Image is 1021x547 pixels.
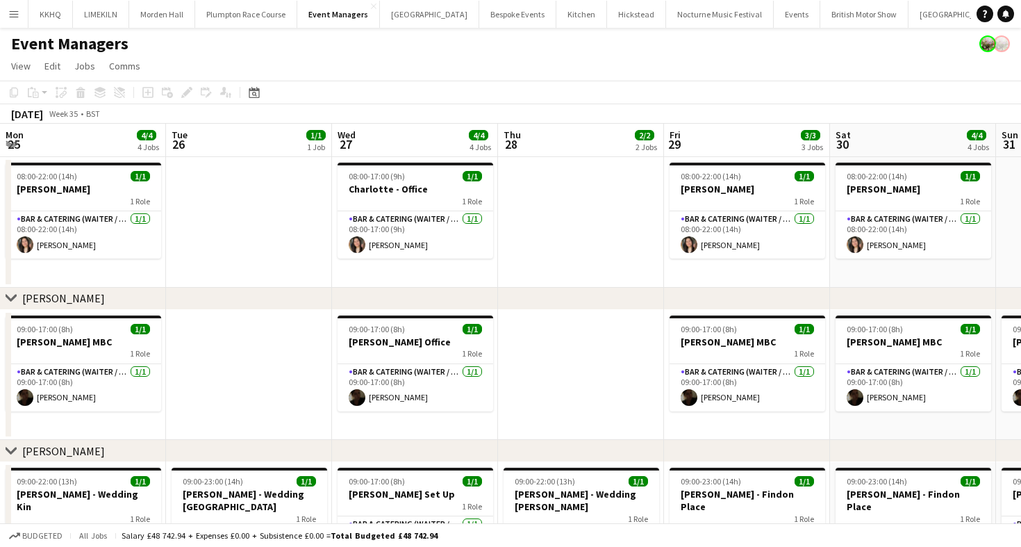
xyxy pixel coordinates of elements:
h3: [PERSON_NAME] - Wedding Kin [6,488,161,513]
span: 1/1 [795,324,814,334]
h3: [PERSON_NAME] - Wedding [GEOGRAPHIC_DATA] [172,488,327,513]
app-card-role: Bar & Catering (Waiter / waitress)1/108:00-22:00 (14h)[PERSON_NAME] [6,211,161,259]
span: 4/4 [137,130,156,140]
app-job-card: 09:00-17:00 (8h)1/1[PERSON_NAME] MBC1 RoleBar & Catering (Waiter / waitress)1/109:00-17:00 (8h)[P... [670,316,825,411]
span: 09:00-17:00 (8h) [17,324,73,334]
span: Jobs [74,60,95,72]
span: 1 Role [794,196,814,206]
div: [PERSON_NAME] [22,291,105,305]
button: LIMEKILN [73,1,129,28]
div: 2 Jobs [636,142,657,152]
div: 09:00-17:00 (8h)1/1[PERSON_NAME] Office1 RoleBar & Catering (Waiter / waitress)1/109:00-17:00 (8h... [338,316,493,411]
span: 1 Role [628,514,648,524]
span: 1/1 [463,171,482,181]
button: [GEOGRAPHIC_DATA] [380,1,479,28]
span: 27 [335,136,356,152]
app-card-role: Bar & Catering (Waiter / waitress)1/109:00-17:00 (8h)[PERSON_NAME] [338,364,493,411]
h1: Event Managers [11,33,128,54]
span: Wed [338,129,356,141]
span: Budgeted [22,531,63,541]
button: Kitchen [556,1,607,28]
span: 09:00-23:00 (14h) [847,476,907,487]
button: Plumpton Race Course [195,1,297,28]
button: Bespoke Events [479,1,556,28]
span: Tue [172,129,188,141]
a: Edit [39,57,66,75]
span: 1/1 [629,476,648,487]
span: 09:00-17:00 (8h) [349,324,405,334]
button: Event Managers [297,1,380,28]
span: 1/1 [961,171,980,181]
span: 1/1 [795,171,814,181]
span: 09:00-17:00 (8h) [349,476,405,487]
span: 09:00-23:00 (14h) [681,476,741,487]
span: 28 [501,136,521,152]
span: 1/1 [961,324,980,334]
h3: [PERSON_NAME] MBC [670,336,825,348]
span: 1 Role [960,348,980,359]
div: 1 Job [307,142,325,152]
div: 08:00-22:00 (14h)1/1[PERSON_NAME]1 RoleBar & Catering (Waiter / waitress)1/108:00-22:00 (14h)[PER... [670,163,825,259]
span: 1/1 [297,476,316,487]
div: 4 Jobs [968,142,989,152]
div: 09:00-17:00 (8h)1/1[PERSON_NAME] MBC1 RoleBar & Catering (Waiter / waitress)1/109:00-17:00 (8h)[P... [836,316,991,411]
span: 1/1 [795,476,814,487]
app-job-card: 08:00-22:00 (14h)1/1[PERSON_NAME]1 RoleBar & Catering (Waiter / waitress)1/108:00-22:00 (14h)[PER... [6,163,161,259]
div: Salary £48 742.94 + Expenses £0.00 + Subsistence £0.00 = [122,530,438,541]
span: All jobs [76,530,110,541]
button: Budgeted [7,528,65,544]
span: 08:00-22:00 (14h) [17,171,77,181]
span: Week 35 [46,108,81,119]
span: 3/3 [801,130,820,140]
h3: [PERSON_NAME] Set Up [338,488,493,500]
span: 1 Role [130,196,150,206]
span: Edit [44,60,60,72]
span: Mon [6,129,24,141]
span: 08:00-22:00 (14h) [847,171,907,181]
span: 1/1 [961,476,980,487]
h3: [PERSON_NAME] [6,183,161,195]
span: 09:00-17:00 (8h) [681,324,737,334]
span: 1/1 [131,171,150,181]
span: 26 [169,136,188,152]
a: Comms [103,57,146,75]
span: 09:00-22:00 (13h) [17,476,77,487]
button: Morden Hall [129,1,195,28]
span: 1 Role [960,196,980,206]
span: 08:00-22:00 (14h) [681,171,741,181]
button: Events [774,1,820,28]
app-user-avatar: Staffing Manager [993,35,1010,52]
span: 30 [833,136,851,152]
button: [GEOGRAPHIC_DATA] [908,1,1008,28]
span: 1/1 [306,130,326,140]
app-card-role: Bar & Catering (Waiter / waitress)1/108:00-22:00 (14h)[PERSON_NAME] [670,211,825,259]
span: 1/1 [463,476,482,487]
app-card-role: Bar & Catering (Waiter / waitress)1/109:00-17:00 (8h)[PERSON_NAME] [6,364,161,411]
span: Sun [1002,129,1018,141]
span: Thu [504,129,521,141]
app-job-card: 09:00-17:00 (8h)1/1[PERSON_NAME] MBC1 RoleBar & Catering (Waiter / waitress)1/109:00-17:00 (8h)[P... [6,316,161,411]
span: 1/1 [131,476,150,487]
div: 4 Jobs [470,142,491,152]
span: 29 [667,136,681,152]
h3: [PERSON_NAME] [670,183,825,195]
h3: [PERSON_NAME] MBC [836,336,991,348]
h3: [PERSON_NAME] Office [338,336,493,348]
app-job-card: 08:00-17:00 (9h)1/1Charlotte - Office1 RoleBar & Catering (Waiter / waitress)1/108:00-17:00 (9h)[... [338,163,493,259]
div: [DATE] [11,107,43,121]
app-user-avatar: Staffing Manager [979,35,996,52]
div: BST [86,108,100,119]
span: 1 Role [296,514,316,524]
div: 3 Jobs [802,142,823,152]
span: Sat [836,129,851,141]
span: Total Budgeted £48 742.94 [331,530,438,541]
h3: Charlotte - Office [338,183,493,195]
span: 31 [999,136,1018,152]
span: 2/2 [635,130,654,140]
h3: [PERSON_NAME] MBC [6,336,161,348]
span: 1 Role [462,348,482,359]
span: 09:00-22:00 (13h) [515,476,575,487]
span: Comms [109,60,140,72]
